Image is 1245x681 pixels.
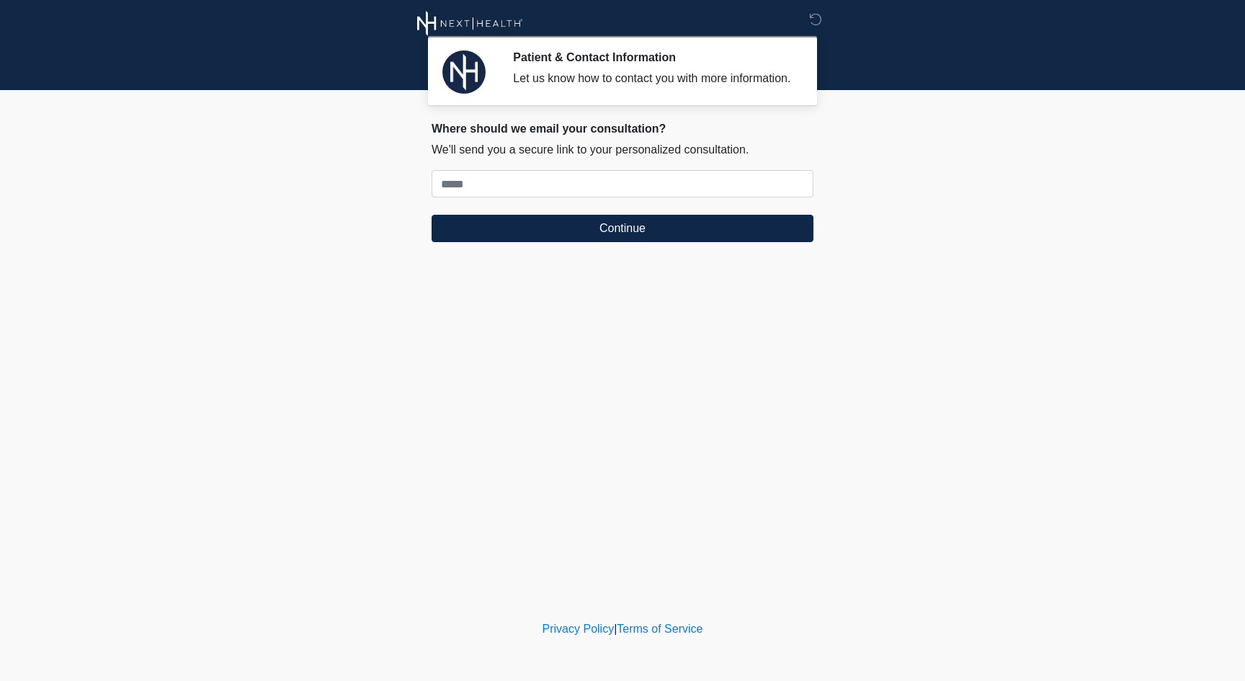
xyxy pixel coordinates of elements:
div: Let us know how to contact you with more information. [513,70,792,87]
a: Privacy Policy [543,623,615,635]
a: | [614,623,617,635]
a: Terms of Service [617,623,702,635]
h2: Patient & Contact Information [513,50,792,64]
img: Agent Avatar [442,50,486,94]
h2: Where should we email your consultation? [432,122,813,135]
img: Next Health Wellness Logo [417,11,523,36]
button: Continue [432,215,813,242]
p: We'll send you a secure link to your personalized consultation. [432,141,813,159]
